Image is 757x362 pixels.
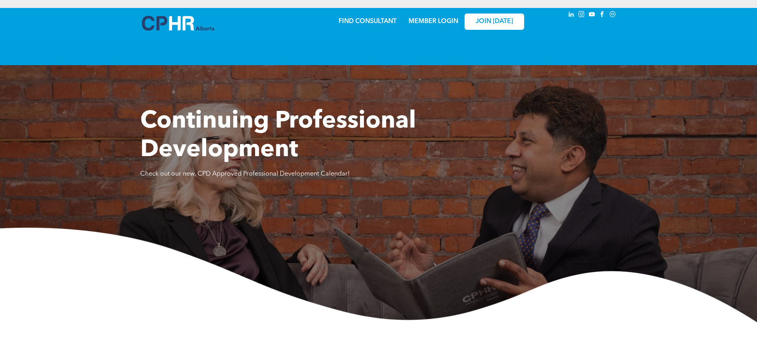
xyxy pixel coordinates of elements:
a: linkedin [567,10,576,21]
a: JOIN [DATE] [465,14,524,30]
a: facebook [598,10,607,21]
span: Continuing Professional Development [140,110,416,162]
a: instagram [577,10,586,21]
a: MEMBER LOGIN [409,18,458,25]
img: A blue and white logo for cp alberta [142,16,214,31]
a: youtube [588,10,596,21]
a: Social network [608,10,617,21]
a: FIND CONSULTANT [339,18,397,25]
span: JOIN [DATE] [476,18,513,25]
span: Check out our new, CPD Approved Professional Development Calendar! [140,171,350,177]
